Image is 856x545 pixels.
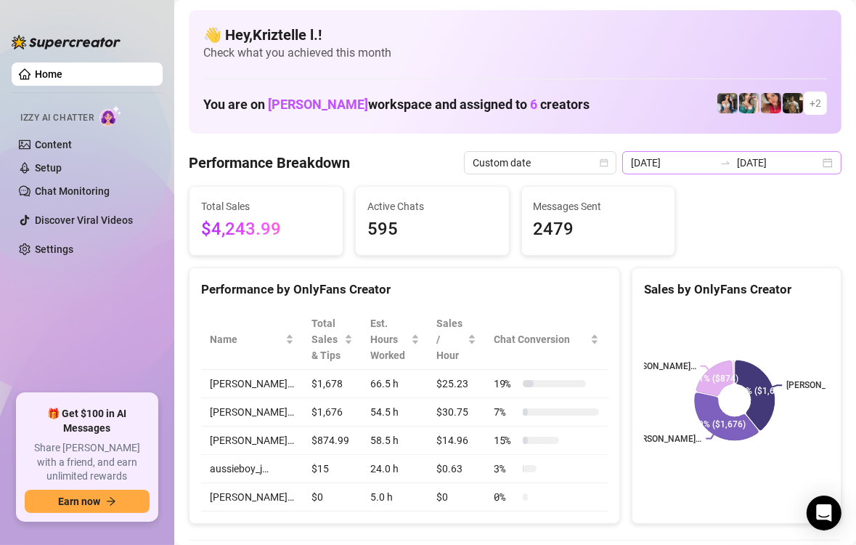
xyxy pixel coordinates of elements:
[629,434,701,444] text: [PERSON_NAME]…
[268,97,368,112] span: [PERSON_NAME]
[201,455,303,483] td: aussieboy_j…
[25,490,150,513] button: Earn nowarrow-right
[428,483,485,512] td: $0
[362,370,428,398] td: 66.5 h
[201,310,303,370] th: Name
[367,216,497,243] span: 595
[303,483,362,512] td: $0
[35,214,133,226] a: Discover Viral Videos
[473,152,608,174] span: Custom date
[201,216,331,243] span: $4,243.99
[35,162,62,174] a: Setup
[35,139,72,150] a: Content
[367,198,497,214] span: Active Chats
[303,398,362,427] td: $1,676
[201,427,303,455] td: [PERSON_NAME]…
[201,280,608,299] div: Performance by OnlyFans Creator
[25,407,150,435] span: 🎁 Get $100 in AI Messages
[106,496,116,506] span: arrow-right
[35,243,73,255] a: Settings
[99,105,122,126] img: AI Chatter
[761,93,781,113] img: Vanessa
[35,68,62,80] a: Home
[311,315,341,363] span: Total Sales & Tips
[739,93,759,113] img: Zaddy
[717,93,738,113] img: Katy
[437,315,465,363] span: Sales / Hour
[494,432,517,448] span: 15 %
[201,398,303,427] td: [PERSON_NAME]…
[810,95,821,111] span: + 2
[600,158,608,167] span: calendar
[428,427,485,455] td: $14.96
[494,489,517,505] span: 0 %
[201,483,303,512] td: [PERSON_NAME]…
[201,370,303,398] td: [PERSON_NAME]…
[203,25,827,45] h4: 👋 Hey, Kriztelle l. !
[362,483,428,512] td: 5.0 h
[494,376,517,392] span: 19 %
[201,198,331,214] span: Total Sales
[370,315,408,363] div: Est. Hours Worked
[362,398,428,427] td: 54.5 h
[362,455,428,483] td: 24.0 h
[189,153,350,173] h4: Performance Breakdown
[428,455,485,483] td: $0.63
[783,93,803,113] img: Tony
[362,427,428,455] td: 58.5 h
[25,441,150,484] span: Share [PERSON_NAME] with a friend, and earn unlimited rewards
[428,398,485,427] td: $30.75
[494,404,517,420] span: 7 %
[720,157,731,169] span: swap-right
[530,97,537,112] span: 6
[494,461,517,477] span: 3 %
[644,280,829,299] div: Sales by OnlyFans Creator
[303,370,362,398] td: $1,678
[624,361,696,371] text: [PERSON_NAME]…
[720,157,731,169] span: to
[428,370,485,398] td: $25.23
[303,310,362,370] th: Total Sales & Tips
[303,427,362,455] td: $874.99
[12,35,121,49] img: logo-BBDzfeDw.svg
[203,97,590,113] h1: You are on workspace and assigned to creators
[631,155,714,171] input: Start date
[35,185,110,197] a: Chat Monitoring
[428,310,485,370] th: Sales / Hour
[58,496,100,507] span: Earn now
[534,198,664,214] span: Messages Sent
[210,331,282,347] span: Name
[303,455,362,483] td: $15
[485,310,608,370] th: Chat Conversion
[203,45,827,61] span: Check what you achieved this month
[807,496,841,530] div: Open Intercom Messenger
[534,216,664,243] span: 2479
[494,331,587,347] span: Chat Conversion
[20,111,94,125] span: Izzy AI Chatter
[737,155,820,171] input: End date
